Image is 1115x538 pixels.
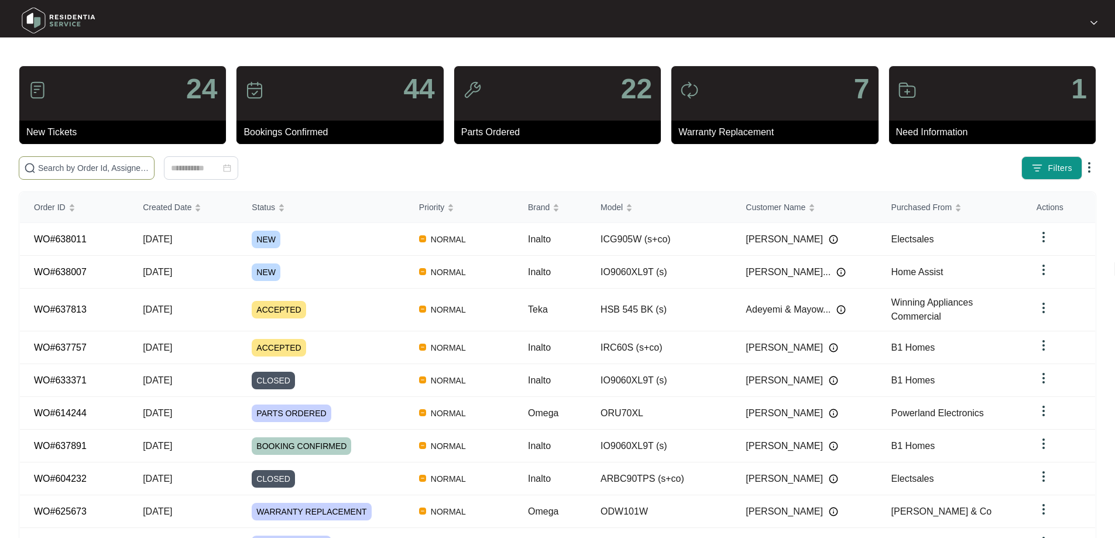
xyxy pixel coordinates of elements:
span: Inalto [528,441,551,451]
span: NORMAL [426,505,471,519]
img: dropdown arrow [1037,502,1051,516]
img: icon [680,81,699,100]
span: [PERSON_NAME] [746,439,823,453]
span: Inalto [528,267,551,277]
span: [DATE] [143,408,172,418]
span: Inalto [528,474,551,484]
span: [PERSON_NAME] [746,472,823,486]
img: dropdown arrow [1037,301,1051,315]
span: Status [252,201,275,214]
img: dropdown arrow [1037,470,1051,484]
span: NORMAL [426,341,471,355]
span: Teka [528,304,548,314]
span: B1 Homes [891,342,935,352]
span: Electsales [891,234,934,244]
span: [DATE] [143,474,172,484]
span: PARTS ORDERED [252,405,331,422]
span: NORMAL [426,439,471,453]
a: WO#614244 [34,408,87,418]
img: filter icon [1031,162,1043,174]
img: Info icon [829,441,838,451]
span: NORMAL [426,232,471,246]
p: New Tickets [26,125,226,139]
img: Vercel Logo [419,235,426,242]
img: dropdown arrow [1037,371,1051,385]
span: [DATE] [143,304,172,314]
span: NORMAL [426,373,471,388]
span: Model [601,201,623,214]
td: HSB 545 BK (s) [586,289,732,331]
th: Brand [514,192,586,223]
td: ORU70XL [586,397,732,430]
span: [DATE] [143,267,172,277]
input: Search by Order Id, Assignee Name, Customer Name, Brand and Model [38,162,149,174]
img: dropdown arrow [1037,404,1051,418]
span: [PERSON_NAME] [746,505,823,519]
span: Omega [528,408,558,418]
span: Powerland Electronics [891,408,984,418]
button: filter iconFilters [1021,156,1082,180]
span: B1 Homes [891,441,935,451]
th: Model [586,192,732,223]
span: NEW [252,231,280,248]
a: WO#637891 [34,441,87,451]
img: Vercel Logo [419,475,426,482]
span: Brand [528,201,550,214]
span: Adeyemi & Mayow... [746,303,831,317]
th: Created Date [129,192,238,223]
img: Info icon [829,474,838,484]
span: Created Date [143,201,191,214]
img: Info icon [829,235,838,244]
a: WO#638011 [34,234,87,244]
img: Vercel Logo [419,268,426,275]
img: dropdown arrow [1037,263,1051,277]
span: CLOSED [252,470,295,488]
a: WO#604232 [34,474,87,484]
img: dropdown arrow [1037,338,1051,352]
span: WARRANTY REPLACEMENT [252,503,371,520]
a: WO#637757 [34,342,87,352]
span: ACCEPTED [252,339,306,357]
span: [PERSON_NAME] [746,406,823,420]
span: [DATE] [143,342,172,352]
span: BOOKING CONFIRMED [252,437,351,455]
img: residentia service logo [18,3,100,38]
th: Order ID [20,192,129,223]
span: Filters [1048,162,1072,174]
td: IO9060XL9T (s) [586,430,732,462]
p: Need Information [896,125,1096,139]
span: [DATE] [143,506,172,516]
span: Inalto [528,234,551,244]
th: Customer Name [732,192,877,223]
span: Inalto [528,375,551,385]
img: Info icon [836,305,846,314]
img: Info icon [829,409,838,418]
span: NEW [252,263,280,281]
span: Omega [528,506,558,516]
td: IO9060XL9T (s) [586,256,732,289]
p: 7 [854,75,870,103]
img: icon [245,81,264,100]
span: Priority [419,201,445,214]
p: 44 [403,75,434,103]
span: [DATE] [143,375,172,385]
td: IRC60S (s+co) [586,331,732,364]
th: Status [238,192,404,223]
p: Bookings Confirmed [243,125,443,139]
th: Purchased From [877,192,1023,223]
span: NORMAL [426,265,471,279]
img: icon [28,81,47,100]
th: Actions [1023,192,1095,223]
span: [PERSON_NAME]... [746,265,831,279]
img: Info icon [829,343,838,352]
a: WO#638007 [34,267,87,277]
span: [PERSON_NAME] [746,232,823,246]
span: Inalto [528,342,551,352]
img: dropdown arrow [1037,437,1051,451]
img: dropdown arrow [1037,230,1051,244]
img: Info icon [829,507,838,516]
td: ARBC90TPS (s+co) [586,462,732,495]
img: Vercel Logo [419,376,426,383]
span: NORMAL [426,303,471,317]
img: Vercel Logo [419,306,426,313]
